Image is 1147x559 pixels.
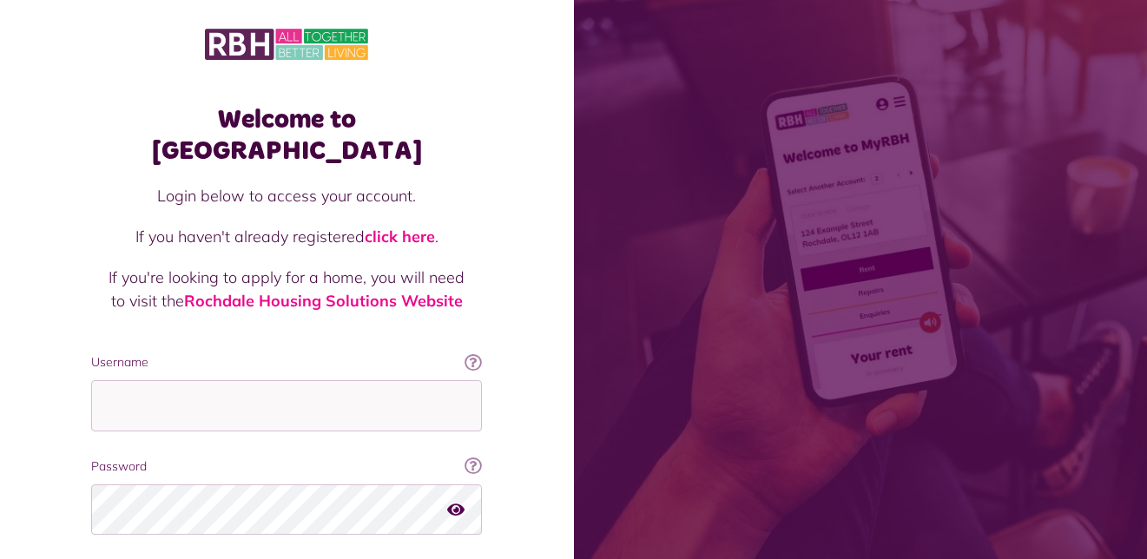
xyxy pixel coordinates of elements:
a: Rochdale Housing Solutions Website [184,291,463,311]
p: If you're looking to apply for a home, you will need to visit the [109,266,465,312]
p: If you haven't already registered . [109,225,465,248]
a: click here [365,227,435,247]
label: Password [91,457,482,476]
img: MyRBH [205,26,368,62]
p: Login below to access your account. [109,184,465,207]
label: Username [91,353,482,372]
h1: Welcome to [GEOGRAPHIC_DATA] [91,104,482,167]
